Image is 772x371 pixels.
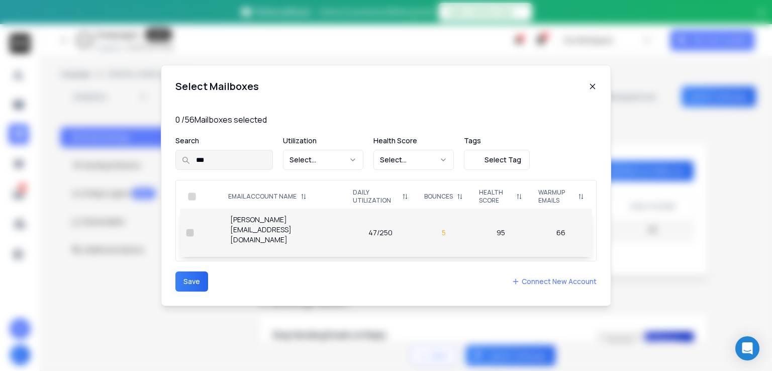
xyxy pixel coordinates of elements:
[373,136,454,146] p: Health Score
[464,136,530,146] p: Tags
[283,136,363,146] p: Utilization
[175,136,273,146] p: Search
[175,79,259,94] h1: Select Mailboxes
[175,114,597,126] p: 0 / 56 Mailboxes selected
[735,336,759,360] div: Open Intercom Messenger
